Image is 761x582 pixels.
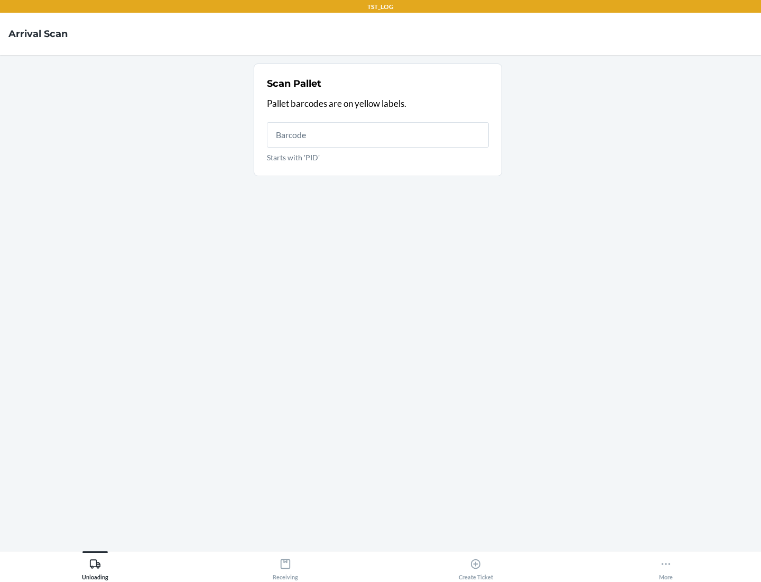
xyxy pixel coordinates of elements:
div: Receiving [273,554,298,580]
input: Starts with 'PID' [267,122,489,148]
button: Receiving [190,551,380,580]
h4: Arrival Scan [8,27,68,41]
div: Create Ticket [459,554,493,580]
p: Pallet barcodes are on yellow labels. [267,97,489,111]
p: TST_LOG [367,2,394,12]
div: More [659,554,673,580]
h2: Scan Pallet [267,77,321,90]
button: More [571,551,761,580]
div: Unloading [82,554,108,580]
button: Create Ticket [380,551,571,580]
p: Starts with 'PID' [267,152,489,163]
